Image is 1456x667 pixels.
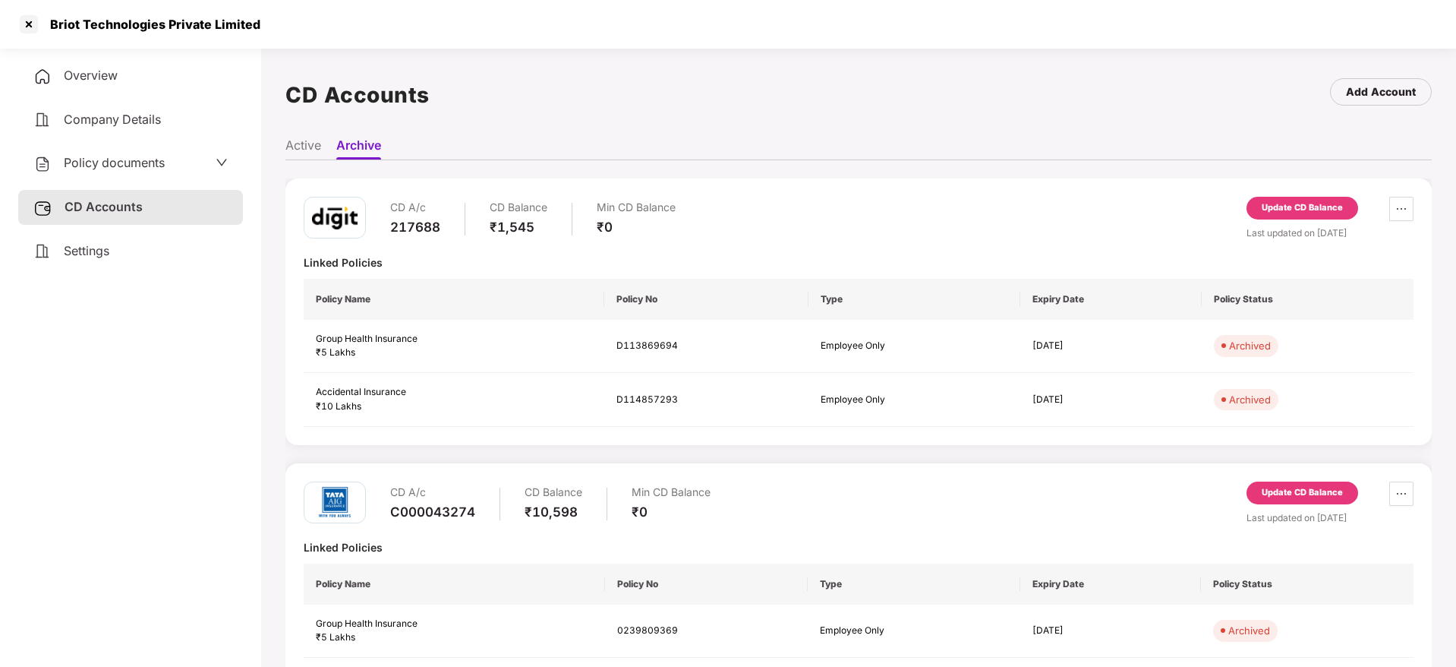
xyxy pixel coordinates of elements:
th: Type [808,564,1020,605]
div: Add Account [1346,84,1416,100]
h1: CD Accounts [285,78,430,112]
div: Linked Policies [304,540,1413,555]
span: Company Details [64,112,161,127]
th: Policy Status [1201,564,1413,605]
th: Policy No [605,564,808,605]
img: svg+xml;base64,PHN2ZyB4bWxucz0iaHR0cDovL3d3dy53My5vcmcvMjAwMC9zdmciIHdpZHRoPSIyNCIgaGVpZ2h0PSIyNC... [33,111,52,129]
span: Settings [64,243,109,258]
div: Update CD Balance [1262,486,1343,500]
div: Employee Only [821,393,988,407]
div: Update CD Balance [1262,201,1343,215]
td: [DATE] [1020,605,1202,659]
td: [DATE] [1020,320,1201,374]
img: tatag.png [312,479,358,525]
td: [DATE] [1020,373,1201,427]
th: Policy Name [304,564,605,605]
img: svg+xml;base64,PHN2ZyB4bWxucz0iaHR0cDovL3d3dy53My5vcmcvMjAwMC9zdmciIHdpZHRoPSIyNCIgaGVpZ2h0PSIyNC... [33,155,52,173]
div: 217688 [390,219,440,236]
td: D114857293 [604,373,809,427]
div: Last updated on [DATE] [1246,511,1413,525]
div: ₹0 [632,504,711,520]
div: CD A/c [390,197,440,219]
div: Min CD Balance [632,482,711,504]
button: ellipsis [1389,482,1413,506]
div: Employee Only [821,339,988,353]
th: Policy Status [1202,279,1413,320]
span: CD Accounts [65,199,143,214]
span: ellipsis [1390,203,1413,215]
th: Expiry Date [1020,279,1201,320]
div: Group Health Insurance [316,617,593,631]
div: Linked Policies [304,255,1413,270]
div: CD Balance [525,482,582,504]
img: svg+xml;base64,PHN2ZyB3aWR0aD0iMjUiIGhlaWdodD0iMjQiIHZpZXdCb3g9IjAgMCAyNSAyNCIgZmlsbD0ibm9uZSIgeG... [33,199,52,217]
div: Archived [1229,338,1271,353]
div: Min CD Balance [597,197,676,219]
li: Active [285,138,321,160]
img: godigit.png [312,207,358,229]
div: Archived [1229,392,1271,407]
div: ₹1,545 [490,219,547,236]
div: Employee Only [820,624,987,638]
th: Policy Name [304,279,604,320]
div: Accidental Insurance [316,385,592,400]
span: ₹5 Lakhs [316,346,355,358]
span: Policy documents [64,155,165,170]
span: ₹5 Lakhs [316,631,355,643]
button: ellipsis [1389,197,1413,221]
td: 0239809369 [605,605,808,659]
span: Overview [64,68,118,83]
th: Policy No [604,279,809,320]
img: svg+xml;base64,PHN2ZyB4bWxucz0iaHR0cDovL3d3dy53My5vcmcvMjAwMC9zdmciIHdpZHRoPSIyNCIgaGVpZ2h0PSIyNC... [33,68,52,86]
th: Expiry Date [1020,564,1202,605]
th: Type [808,279,1020,320]
li: Archive [336,138,381,160]
div: Group Health Insurance [316,332,592,346]
span: ellipsis [1390,488,1413,500]
div: ₹10,598 [525,504,582,520]
div: Last updated on [DATE] [1246,226,1413,240]
span: ₹10 Lakhs [316,400,361,412]
div: Archived [1228,623,1270,638]
div: Briot Technologies Private Limited [41,17,260,32]
div: ₹0 [597,219,676,236]
img: svg+xml;base64,PHN2ZyB4bWxucz0iaHR0cDovL3d3dy53My5vcmcvMjAwMC9zdmciIHdpZHRoPSIyNCIgaGVpZ2h0PSIyNC... [33,242,52,261]
td: D113869694 [604,320,809,374]
span: down [216,156,228,169]
div: CD Balance [490,197,547,219]
div: CD A/c [390,482,475,504]
div: C000043274 [390,504,475,520]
